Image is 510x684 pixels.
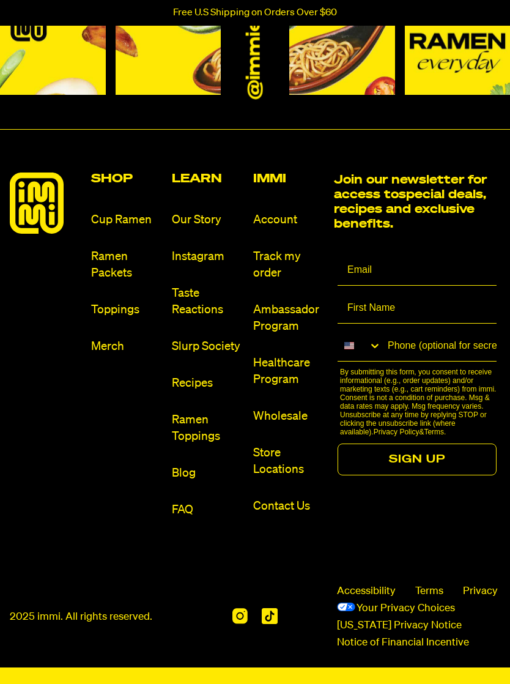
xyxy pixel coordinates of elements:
a: Blog [172,466,243,482]
a: Privacy Policy [374,428,419,437]
a: Terms [424,428,444,437]
a: Wholesale [253,409,325,425]
a: Merch [91,339,163,355]
a: Instagram [172,249,243,266]
button: Search Countries [338,332,382,361]
a: Recipes [172,376,243,392]
h2: Shop [91,173,163,185]
a: Cup Ramen [91,212,163,229]
a: Ambassador Program [253,302,325,335]
a: Privacy [463,585,498,600]
img: immieats [10,173,64,234]
p: By submitting this form, you consent to receive informational (e.g., order updates) and/or market... [340,368,500,437]
input: Phone (optional for secret deals) [382,332,497,362]
a: Terms [415,585,443,600]
a: [US_STATE] Privacy Notice [337,619,462,634]
img: TikTok [262,609,278,625]
a: Ramen Packets [91,249,163,282]
a: Track my order [253,249,325,282]
h2: Learn [172,173,243,185]
a: Toppings [91,302,163,319]
input: Email [338,256,497,286]
img: Instagram [232,609,248,625]
a: Slurp Society [172,339,243,355]
button: SIGN UP [338,444,497,476]
a: Notice of Financial Incentive [337,636,469,651]
p: Free U.S Shipping on Orders Over $60 [173,7,337,18]
h2: Immi [253,173,325,185]
input: First Name [338,294,497,324]
p: 2025 immi. All rights reserved. [10,611,152,625]
a: FAQ [172,502,243,519]
a: Store Locations [253,445,325,478]
a: Healthcare Program [253,355,325,388]
a: Our Story [172,212,243,229]
img: United States [344,341,354,351]
span: Accessibility [337,585,396,600]
a: Account [253,212,325,229]
a: Contact Us [253,499,325,515]
h2: Join our newsletter for access to special deals, recipes and exclusive benefits. [334,173,500,232]
a: Ramen Toppings [172,412,243,445]
a: Taste Reactions [172,286,243,319]
img: California Consumer Privacy Act (CCPA) Opt-Out Icon [337,603,355,612]
a: Your Privacy Choices [337,602,455,617]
